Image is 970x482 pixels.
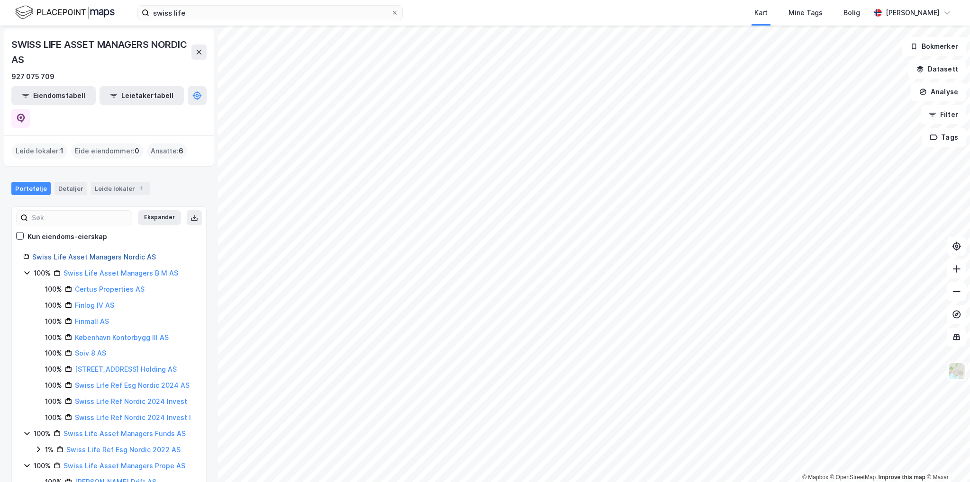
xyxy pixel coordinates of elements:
[63,269,178,277] a: Swiss Life Asset Managers B M AS
[75,397,187,405] a: Swiss Life Ref Nordic 2024 Invest
[63,429,186,437] a: Swiss Life Asset Managers Funds AS
[902,37,966,56] button: Bokmerker
[45,284,62,295] div: 100%
[75,365,177,373] a: [STREET_ADDRESS] Holding AS
[911,82,966,101] button: Analyse
[34,268,51,279] div: 100%
[28,211,132,225] input: Søk
[45,396,62,407] div: 100%
[948,362,966,380] img: Z
[179,145,183,157] span: 6
[11,37,191,67] div: SWISS LIFE ASSET MANAGERS NORDIC AS
[879,474,925,481] a: Improve this map
[923,437,970,482] iframe: Chat Widget
[137,184,146,193] div: 1
[12,143,67,159] div: Leide lokaler :
[11,86,96,105] button: Eiendomstabell
[66,446,181,454] a: Swiss Life Ref Esg Nordic 2022 AS
[45,412,62,423] div: 100%
[843,7,860,18] div: Bolig
[45,444,54,455] div: 1%
[32,253,156,261] a: Swiss Life Asset Managers Nordic AS
[45,380,62,391] div: 100%
[149,6,391,20] input: Søk på adresse, matrikkel, gårdeiere, leietakere eller personer
[71,143,143,159] div: Eide eiendommer :
[75,317,109,325] a: Finmall AS
[63,462,185,470] a: Swiss Life Asset Managers Prope AS
[921,105,966,124] button: Filter
[45,364,62,375] div: 100%
[45,316,62,327] div: 100%
[75,349,106,357] a: Soiv 8 AS
[830,474,876,481] a: OpenStreetMap
[91,182,150,195] div: Leide lokaler
[754,7,768,18] div: Kart
[34,460,51,472] div: 100%
[75,301,114,309] a: Finlog IV AS
[15,4,115,21] img: logo.f888ab2527a4732fd821a326f86c7f29.svg
[60,145,63,157] span: 1
[45,300,62,311] div: 100%
[54,182,87,195] div: Detaljer
[100,86,184,105] button: Leietakertabell
[27,231,107,242] div: Kun eiendoms-eierskap
[886,7,940,18] div: [PERSON_NAME]
[789,7,823,18] div: Mine Tags
[45,332,62,343] div: 100%
[75,285,145,293] a: Certus Properties AS
[147,143,187,159] div: Ansatte :
[11,182,51,195] div: Portefølje
[11,71,54,82] div: 927 075 709
[138,210,181,225] button: Ekspander
[135,145,139,157] span: 0
[922,128,966,147] button: Tags
[45,348,62,359] div: 100%
[75,333,169,341] a: København Kontorbygg III AS
[75,413,191,421] a: Swiss Life Ref Nordic 2024 Invest I
[34,428,51,439] div: 100%
[75,381,190,389] a: Swiss Life Ref Esg Nordic 2024 AS
[908,60,966,79] button: Datasett
[802,474,828,481] a: Mapbox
